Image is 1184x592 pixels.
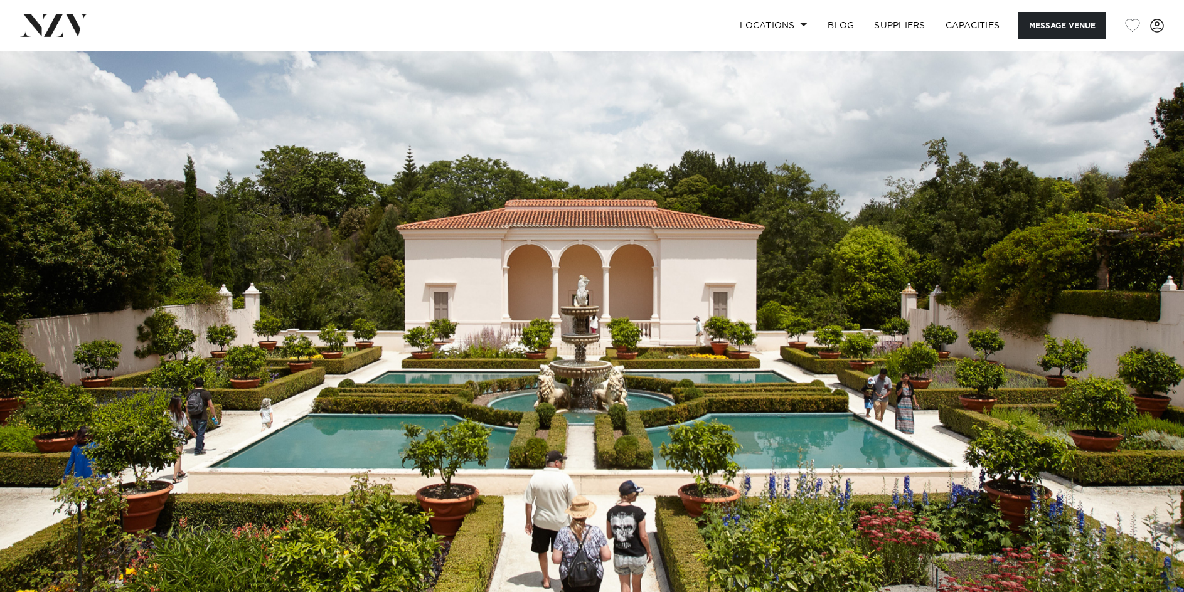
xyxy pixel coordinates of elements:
a: Locations [730,12,818,39]
a: Capacities [936,12,1010,39]
a: SUPPLIERS [864,12,935,39]
button: Message Venue [1018,12,1106,39]
img: nzv-logo.png [20,14,88,36]
a: BLOG [818,12,864,39]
